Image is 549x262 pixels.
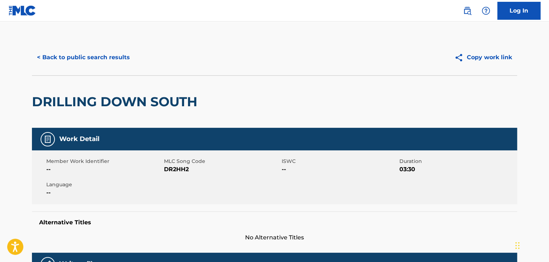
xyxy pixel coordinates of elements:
[460,4,474,18] a: Public Search
[497,2,540,20] a: Log In
[164,158,280,165] span: MLC Song Code
[46,181,162,188] span: Language
[513,228,549,262] iframe: Chat Widget
[59,135,99,143] h5: Work Detail
[482,6,490,15] img: help
[399,165,515,174] span: 03:30
[46,188,162,197] span: --
[463,6,471,15] img: search
[282,165,398,174] span: --
[479,4,493,18] div: Help
[454,53,467,62] img: Copy work link
[164,165,280,174] span: DR2HH2
[46,158,162,165] span: Member Work Identifier
[46,165,162,174] span: --
[43,135,52,144] img: Work Detail
[515,235,520,256] div: Drag
[282,158,398,165] span: ISWC
[9,5,36,16] img: MLC Logo
[32,233,517,242] span: No Alternative Titles
[32,94,201,110] h2: DRILLING DOWN SOUTH
[449,48,517,66] button: Copy work link
[39,219,510,226] h5: Alternative Titles
[32,48,135,66] button: < Back to public search results
[399,158,515,165] span: Duration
